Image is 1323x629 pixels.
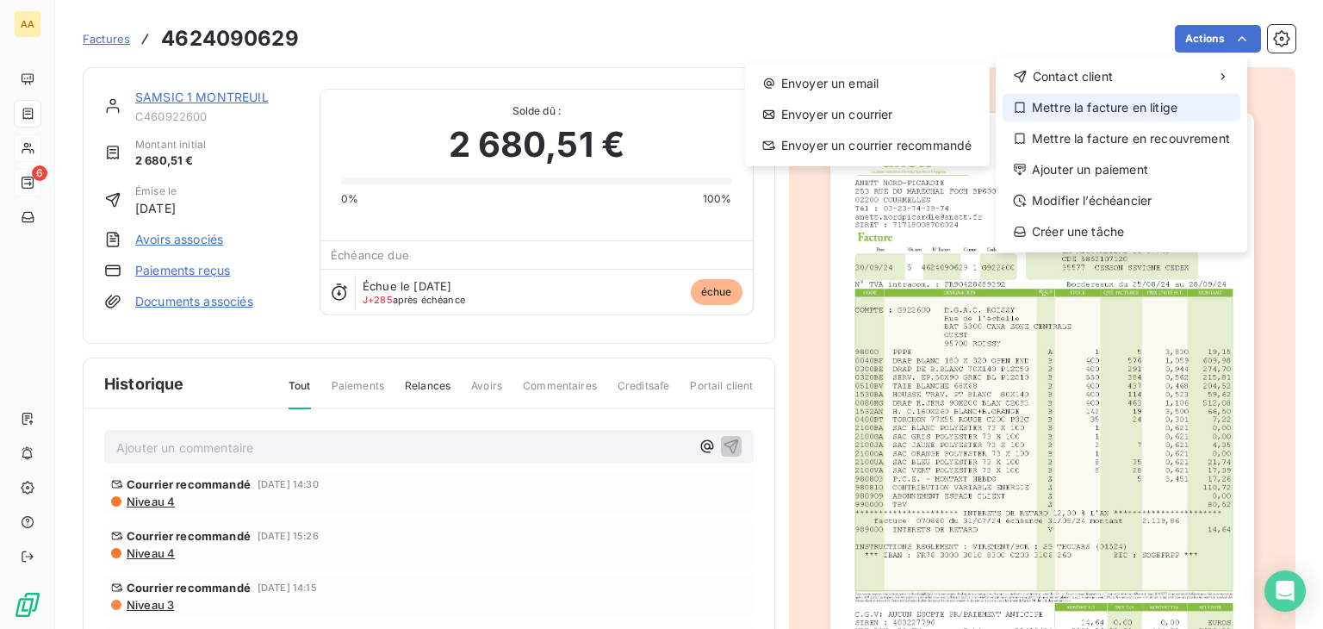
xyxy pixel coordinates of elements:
[1003,218,1240,246] div: Créer une tâche
[1003,125,1240,153] div: Mettre la facture en recouvrement
[752,132,983,159] div: Envoyer un courrier recommandé
[996,56,1247,252] div: Actions
[752,101,983,128] div: Envoyer un courrier
[1033,68,1113,85] span: Contact client
[752,70,983,97] div: Envoyer un email
[1003,187,1240,215] div: Modifier l’échéancier
[1003,94,1240,121] div: Mettre la facture en litige
[1003,156,1240,184] div: Ajouter un paiement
